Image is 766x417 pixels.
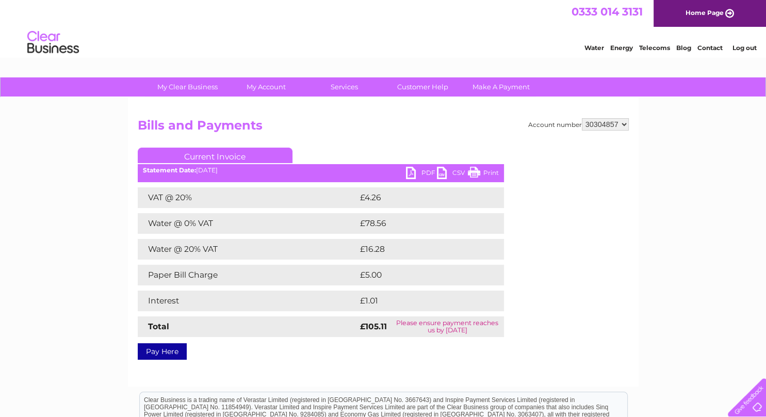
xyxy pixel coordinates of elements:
a: Log out [732,44,756,52]
a: Print [468,167,499,182]
td: £78.56 [357,213,483,234]
strong: £105.11 [360,322,387,331]
td: Water @ 20% VAT [138,239,357,260]
a: Telecoms [639,44,670,52]
a: Pay Here [138,343,187,360]
td: Paper Bill Charge [138,265,357,285]
strong: Total [148,322,169,331]
a: Customer Help [380,77,465,97]
a: Current Invoice [138,148,292,163]
a: Energy [610,44,633,52]
b: Statement Date: [143,166,196,174]
div: [DATE] [138,167,504,174]
h2: Bills and Payments [138,118,629,138]
img: logo.png [27,27,79,58]
a: My Clear Business [145,77,230,97]
a: Blog [676,44,691,52]
a: 0333 014 3131 [572,5,643,18]
a: Make A Payment [459,77,544,97]
a: Services [302,77,387,97]
td: VAT @ 20% [138,187,357,208]
a: PDF [406,167,437,182]
a: CSV [437,167,468,182]
td: Please ensure payment reaches us by [DATE] [391,316,504,337]
a: My Account [223,77,308,97]
div: Clear Business is a trading name of Verastar Limited (registered in [GEOGRAPHIC_DATA] No. 3667643... [140,6,627,50]
a: Contact [697,44,723,52]
a: Water [584,44,604,52]
td: £4.26 [357,187,480,208]
td: £16.28 [357,239,482,260]
td: £5.00 [357,265,480,285]
td: Interest [138,291,357,311]
td: £1.01 [357,291,477,311]
td: Water @ 0% VAT [138,213,357,234]
div: Account number [528,118,629,131]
